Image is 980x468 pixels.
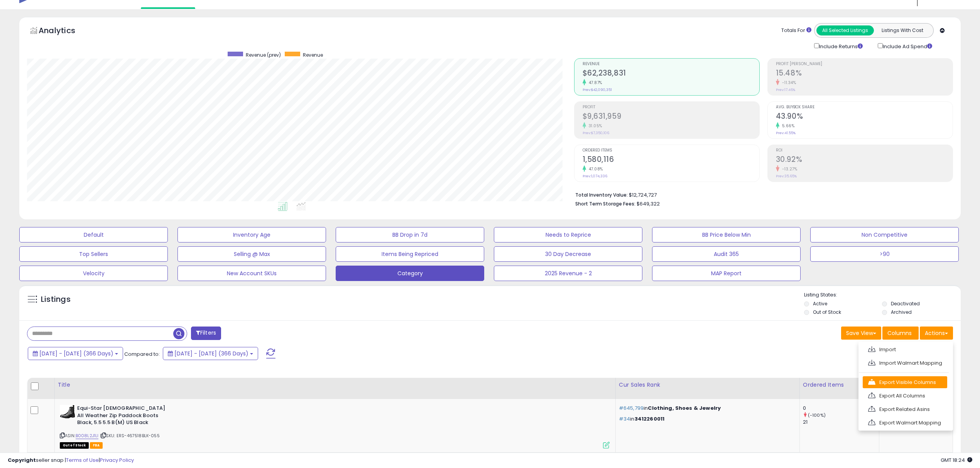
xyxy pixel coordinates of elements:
[163,347,258,360] button: [DATE] - [DATE] (366 Days)
[494,246,642,262] button: 30 Day Decrease
[863,403,947,415] a: Export Related Asins
[8,457,134,464] div: seller snap | |
[776,105,953,109] span: Avg. Buybox Share
[813,300,827,307] label: Active
[619,404,644,412] span: #645,799
[8,456,36,464] strong: Copyright
[583,131,609,135] small: Prev: $7,350,106
[583,62,759,66] span: Revenue
[891,309,912,315] label: Archived
[863,390,947,402] a: Export All Columns
[336,266,484,281] button: Category
[39,350,113,357] span: [DATE] - [DATE] (366 Days)
[77,405,171,428] b: Equi-Star [DEMOGRAPHIC_DATA] All Weather Zip Paddock Boots Black, 5.5 5.5 B(M) US Black
[100,433,160,439] span: | SKU: ERS-467518BLK-055
[583,105,759,109] span: Profit
[863,376,947,388] a: Export Visible Columns
[583,148,759,153] span: Ordered Items
[19,227,168,242] button: Default
[779,166,798,172] small: -13.27%
[810,227,959,242] button: Non Competitive
[816,25,874,35] button: All Selected Listings
[19,246,168,262] button: Top Sellers
[803,419,879,426] div: 21
[60,405,610,448] div: ASIN:
[336,227,484,242] button: BB Drop in 7d
[803,381,876,389] div: Ordered Items
[39,25,90,38] h5: Analytics
[891,300,920,307] label: Deactivated
[583,69,759,79] h2: $62,238,831
[100,456,134,464] a: Privacy Policy
[882,327,919,340] button: Columns
[619,381,796,389] div: Cur Sales Rank
[58,381,612,389] div: Title
[76,433,99,439] a: B008L2J1LI
[494,227,642,242] button: Needs to Reprice
[841,327,881,340] button: Save View
[586,166,603,172] small: 47.08%
[619,405,794,412] p: in
[872,42,945,51] div: Include Ad Spend
[494,266,642,281] button: 2025 Revenue - 2
[90,442,103,449] span: FBA
[177,246,326,262] button: Selling @ Max
[191,327,221,340] button: Filters
[652,246,801,262] button: Audit 365
[66,456,99,464] a: Terms of Use
[941,456,972,464] span: 2025-09-9 18:24 GMT
[60,442,89,449] span: All listings that are currently out of stock and unavailable for purchase on Amazon
[575,192,628,198] b: Total Inventory Value:
[583,88,612,92] small: Prev: $42,090,351
[776,155,953,165] h2: 30.92%
[336,246,484,262] button: Items Being Repriced
[863,417,947,429] a: Export Walmart Mapping
[28,347,123,360] button: [DATE] - [DATE] (366 Days)
[586,80,602,86] small: 47.87%
[920,327,953,340] button: Actions
[619,415,630,423] span: #34
[863,343,947,355] a: Import
[874,25,931,35] button: Listings With Cost
[177,266,326,281] button: New Account SKUs
[19,266,168,281] button: Velocity
[776,174,797,178] small: Prev: 35.65%
[648,404,721,412] span: Clothing, Shoes & Jewelry
[177,227,326,242] button: Inventory Age
[810,246,959,262] button: >90
[124,350,160,358] span: Compared to:
[779,80,796,86] small: -11.34%
[776,131,796,135] small: Prev: 41.55%
[586,123,602,129] small: 31.05%
[779,123,795,129] small: 5.66%
[863,357,947,369] a: Import Walmart Mapping
[887,329,912,337] span: Columns
[776,69,953,79] h2: 15.48%
[804,291,961,299] p: Listing States:
[41,294,71,305] h5: Listings
[583,174,607,178] small: Prev: 1,074,336
[174,350,248,357] span: [DATE] - [DATE] (366 Days)
[635,415,665,423] span: 3412260011
[803,405,879,412] div: 0
[575,200,635,207] b: Short Term Storage Fees:
[246,52,281,58] span: Revenue (prev)
[60,405,75,419] img: 414Rg7dmcaL._SL40_.jpg
[583,155,759,165] h2: 1,580,116
[652,227,801,242] button: BB Price Below Min
[813,309,841,315] label: Out of Stock
[583,112,759,122] h2: $9,631,959
[637,200,660,207] span: $649,322
[575,190,948,199] li: $12,724,727
[776,112,953,122] h2: 43.90%
[303,52,323,58] span: Revenue
[776,62,953,66] span: Profit [PERSON_NAME]
[808,42,872,51] div: Include Returns
[776,148,953,153] span: ROI
[776,88,795,92] small: Prev: 17.46%
[808,412,826,418] small: (-100%)
[781,27,811,34] div: Totals For
[619,416,794,423] p: in
[652,266,801,281] button: MAP Report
